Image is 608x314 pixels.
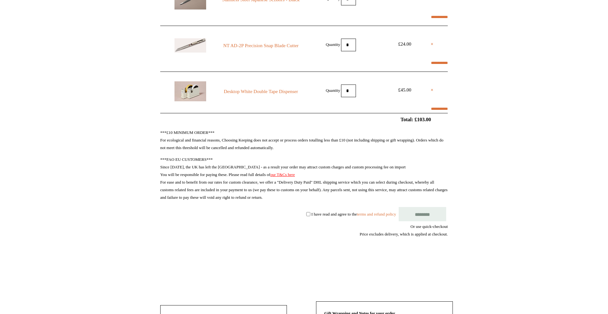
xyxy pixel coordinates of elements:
[174,38,206,53] img: NT AD-2P Precision Snap Blade Cutter
[146,116,462,122] h2: Total: £103.00
[160,230,448,238] div: Price excludes delivery, which is applied at checkout.
[390,40,419,48] div: £24.00
[357,211,396,216] a: terms and refund policy
[270,172,295,177] a: our T&Cs here
[326,88,340,92] label: Quantity
[431,86,434,94] a: ×
[311,211,396,216] label: I have read and agree to the
[174,81,206,101] img: Desktop White Double Tape Dispenser
[390,86,419,94] div: £45.00
[218,42,304,49] a: NT AD-2P Precision Snap Blade Cutter
[160,156,448,201] p: ***FAO EU CUSTOMERS*** Since [DATE], the UK has left the [GEOGRAPHIC_DATA] - as a result your ord...
[326,42,340,47] label: Quantity
[218,88,304,95] a: Desktop White Double Tape Dispenser
[160,223,448,238] div: Or use quick-checkout
[431,40,434,48] a: ×
[400,261,448,278] iframe: PayPal-paypal
[160,129,448,152] p: ***£10 MINIMUM ORDER*** For ecological and financial reasons, Choosing Keeping does not accept or...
